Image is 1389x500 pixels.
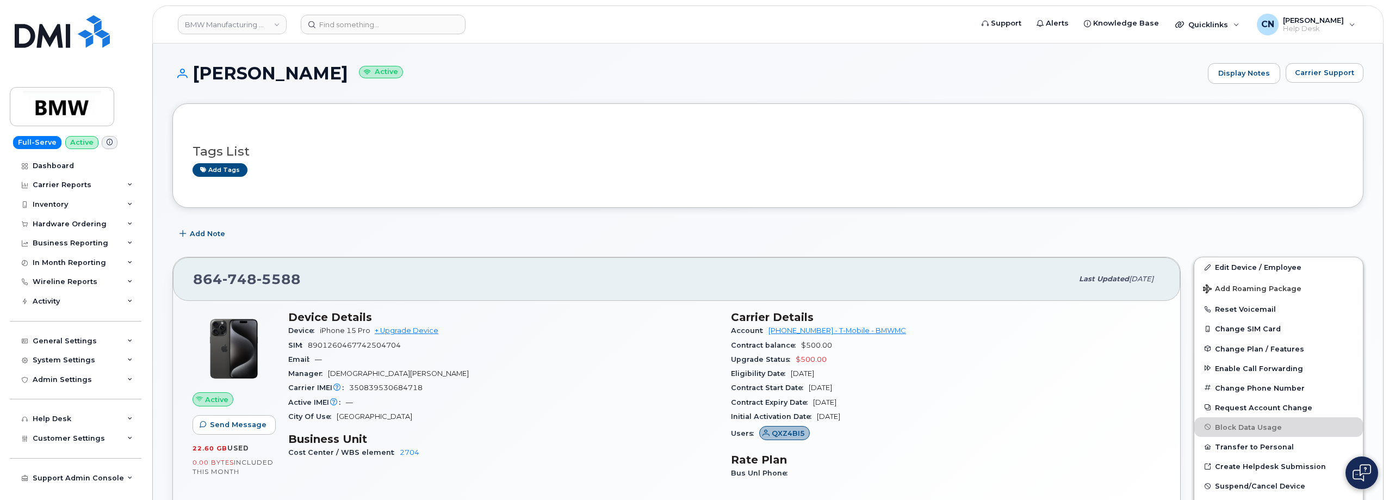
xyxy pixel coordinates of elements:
span: $500.00 [796,355,827,363]
a: Create Helpdesk Submission [1194,456,1363,476]
span: Add Note [190,229,225,239]
span: QXZ4BI5 [772,428,805,439]
img: Open chat [1353,464,1371,482]
span: Carrier IMEI [288,384,349,392]
span: 22.60 GB [193,445,227,452]
button: Add Note [172,224,234,244]
span: 5588 [257,271,301,287]
img: iPhone_15_Pro_Black.png [201,316,266,381]
a: QXZ4BI5 [759,429,810,437]
span: Active IMEI [288,398,346,406]
button: Change Plan / Features [1194,339,1363,359]
span: Account [731,326,768,335]
span: Upgrade Status [731,355,796,363]
button: Send Message [193,415,276,435]
a: 2704 [400,448,419,456]
span: Users [731,429,759,437]
span: 8901260467742504704 [308,341,401,349]
span: 350839530684718 [349,384,423,392]
span: Change Plan / Features [1215,344,1304,353]
h3: Business Unit [288,433,718,446]
span: 0.00 Bytes [193,459,234,466]
button: Request Account Change [1194,398,1363,417]
span: iPhone 15 Pro [320,326,370,335]
button: Enable Call Forwarding [1194,359,1363,378]
h3: Device Details [288,311,718,324]
span: — [346,398,353,406]
a: Display Notes [1208,63,1280,84]
span: Cost Center / WBS element [288,448,400,456]
span: [DATE] [791,369,814,378]
button: Carrier Support [1286,63,1363,83]
button: Suspend/Cancel Device [1194,476,1363,496]
span: Initial Activation Date [731,412,817,421]
span: Bus Unl Phone [731,469,793,477]
span: [DATE] [1129,275,1154,283]
span: Carrier Support [1295,67,1354,78]
h1: [PERSON_NAME] [172,64,1202,83]
a: [PHONE_NUMBER] - T-Mobile - BMWMC [768,326,906,335]
span: Manager [288,369,328,378]
span: used [227,444,249,452]
span: SIM [288,341,308,349]
h3: Tags List [193,145,1343,158]
span: 864 [193,271,301,287]
span: Email [288,355,315,363]
span: Active [205,394,228,405]
span: [DATE] [817,412,840,421]
span: Send Message [210,419,266,430]
button: Change Phone Number [1194,378,1363,398]
h3: Carrier Details [731,311,1161,324]
span: Contract Expiry Date [731,398,813,406]
span: — [315,355,322,363]
span: $500.00 [801,341,832,349]
span: [DATE] [813,398,836,406]
span: [DEMOGRAPHIC_DATA][PERSON_NAME] [328,369,469,378]
button: Block Data Usage [1194,417,1363,437]
h3: Rate Plan [731,453,1161,466]
span: Add Roaming Package [1203,285,1301,295]
span: Contract Start Date [731,384,809,392]
small: Active [359,66,403,78]
a: + Upgrade Device [375,326,438,335]
span: City Of Use [288,412,337,421]
span: Eligibility Date [731,369,791,378]
span: Last updated [1079,275,1129,283]
span: Suspend/Cancel Device [1215,482,1305,490]
span: Device [288,326,320,335]
button: Change SIM Card [1194,319,1363,338]
span: Enable Call Forwarding [1215,364,1303,372]
span: Contract balance [731,341,801,349]
span: [DATE] [809,384,832,392]
button: Add Roaming Package [1194,277,1363,299]
span: 748 [222,271,257,287]
button: Transfer to Personal [1194,437,1363,456]
a: Add tags [193,163,247,177]
span: [GEOGRAPHIC_DATA] [337,412,412,421]
a: Edit Device / Employee [1194,257,1363,277]
button: Reset Voicemail [1194,299,1363,319]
